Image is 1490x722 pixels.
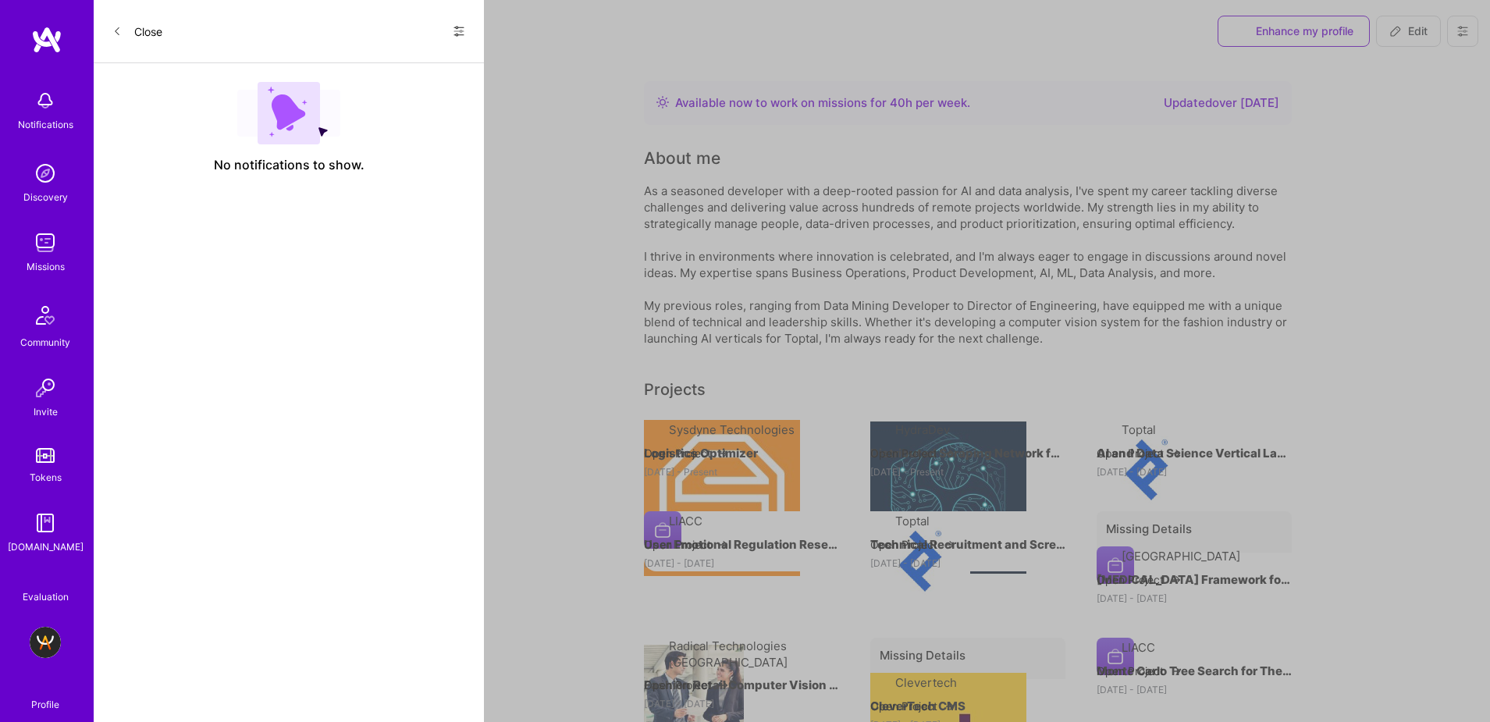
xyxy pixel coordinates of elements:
a: Profile [26,680,65,711]
div: Invite [34,404,58,420]
img: Community [27,297,64,334]
img: discovery [30,158,61,189]
div: Evaluation [23,589,69,605]
i: icon SelectionTeam [40,577,52,589]
img: teamwork [30,227,61,258]
span: No notifications to show. [214,157,364,173]
img: logo [31,26,62,54]
div: Community [20,334,70,350]
img: guide book [30,507,61,539]
div: Tokens [30,469,62,485]
img: tokens [36,448,55,463]
div: [DOMAIN_NAME] [8,539,84,555]
div: Notifications [18,116,73,133]
img: bell [30,85,61,116]
div: Profile [31,696,59,711]
img: A.Team - Grow A.Team's Community & Demand [30,627,61,658]
button: Close [112,19,162,44]
img: Invite [30,372,61,404]
div: Missions [27,258,65,275]
img: empty [237,82,340,144]
a: A.Team - Grow A.Team's Community & Demand [26,627,65,658]
div: Discovery [23,189,68,205]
